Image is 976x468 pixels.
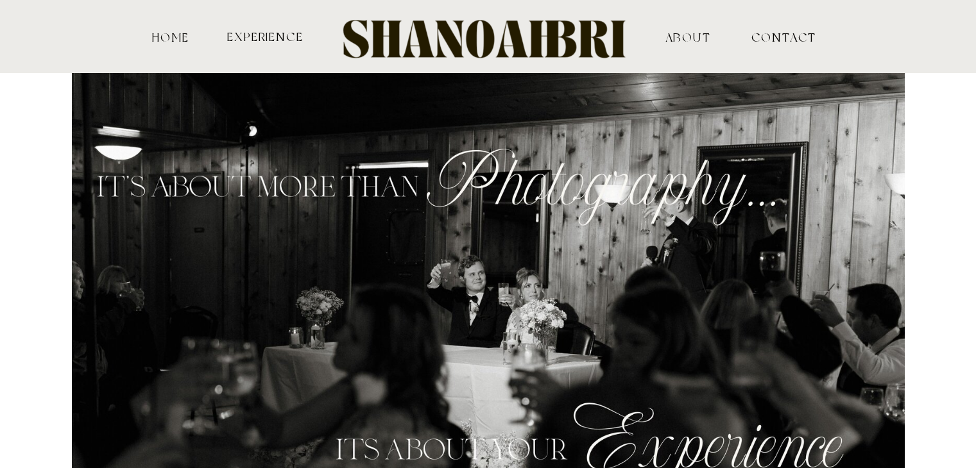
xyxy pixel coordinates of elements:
a: ABOUT [625,31,751,42]
a: contact [751,31,795,42]
a: experience [226,30,305,42]
a: HOME [150,31,192,42]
